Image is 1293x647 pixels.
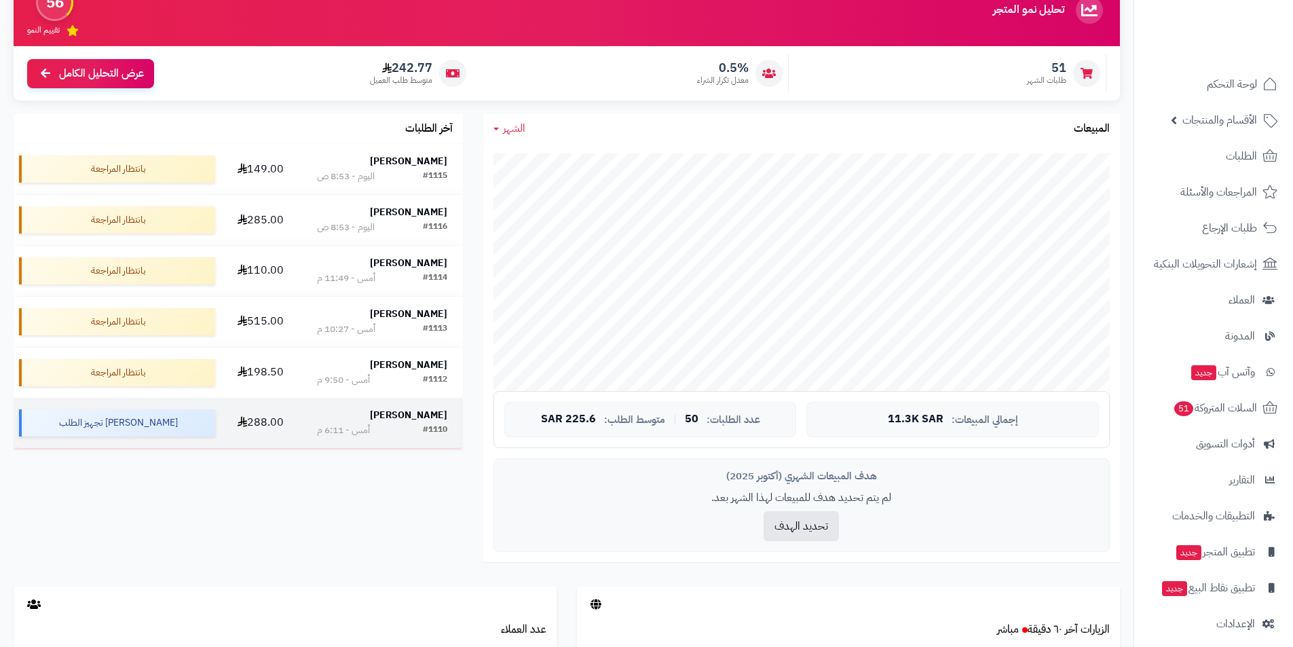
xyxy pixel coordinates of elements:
span: إشعارات التحويلات البنكية [1154,255,1257,274]
span: متوسط الطلب: [604,414,665,426]
a: أدوات التسويق [1142,428,1285,460]
a: إشعارات التحويلات البنكية [1142,248,1285,280]
span: طلبات الإرجاع [1202,219,1257,238]
h3: آخر الطلبات [405,123,453,135]
td: 110.00 [221,246,301,296]
span: تطبيق نقاط البيع [1161,578,1255,597]
a: وآتس آبجديد [1142,356,1285,388]
span: 51 [1027,60,1066,75]
div: أمس - 9:50 م [317,373,370,387]
div: #1114 [423,272,447,285]
div: #1112 [423,373,447,387]
span: المراجعات والأسئلة [1180,183,1257,202]
td: 288.00 [221,398,301,448]
a: التطبيقات والخدمات [1142,500,1285,532]
span: وآتس آب [1190,363,1255,382]
span: 51 [1174,401,1193,416]
span: الطلبات [1226,147,1257,166]
a: طلبات الإرجاع [1142,212,1285,244]
td: 198.50 [221,348,301,398]
span: 50 [685,413,698,426]
div: بانتظار المراجعة [19,155,215,183]
span: جديد [1162,581,1187,596]
span: متوسط طلب العميل [370,75,432,86]
span: | [673,414,677,424]
div: هدف المبيعات الشهري (أكتوبر 2025) [504,469,1099,483]
span: التقارير [1229,470,1255,489]
span: الأقسام والمنتجات [1182,111,1257,130]
span: الشهر [503,120,525,136]
a: عدد العملاء [501,621,546,637]
div: اليوم - 8:53 ص [317,170,375,183]
div: #1115 [423,170,447,183]
strong: [PERSON_NAME] [370,408,447,422]
a: الإعدادات [1142,608,1285,640]
span: المدونة [1225,327,1255,346]
div: أمس - 6:11 م [317,424,370,437]
strong: [PERSON_NAME] [370,256,447,270]
a: عرض التحليل الكامل [27,59,154,88]
div: بانتظار المراجعة [19,257,215,284]
span: عرض التحليل الكامل [59,66,144,81]
small: مباشر [997,621,1019,637]
span: لوحة التحكم [1207,75,1257,94]
strong: [PERSON_NAME] [370,307,447,321]
a: تطبيق المتجرجديد [1142,536,1285,568]
div: اليوم - 8:53 ص [317,221,375,234]
img: logo-2.png [1201,38,1280,67]
span: التطبيقات والخدمات [1172,506,1255,525]
span: جديد [1176,545,1201,560]
a: تطبيق نقاط البيعجديد [1142,572,1285,604]
div: #1116 [423,221,447,234]
a: التقارير [1142,464,1285,496]
td: 149.00 [221,144,301,194]
span: إجمالي المبيعات: [952,414,1018,426]
strong: [PERSON_NAME] [370,358,447,372]
a: المدونة [1142,320,1285,352]
div: بانتظار المراجعة [19,206,215,234]
a: الشهر [493,121,525,136]
p: لم يتم تحديد هدف للمبيعات لهذا الشهر بعد. [504,490,1099,506]
span: 242.77 [370,60,432,75]
strong: [PERSON_NAME] [370,154,447,168]
a: السلات المتروكة51 [1142,392,1285,424]
a: الزيارات آخر ٦٠ دقيقةمباشر [997,621,1110,637]
span: 0.5% [697,60,749,75]
a: لوحة التحكم [1142,68,1285,100]
span: تطبيق المتجر [1175,542,1255,561]
span: الإعدادات [1216,614,1255,633]
div: [PERSON_NAME] تجهيز الطلب [19,409,215,437]
div: #1110 [423,424,447,437]
span: تقييم النمو [27,24,60,36]
div: بانتظار المراجعة [19,359,215,386]
span: 11.3K SAR [888,413,943,426]
a: الطلبات [1142,140,1285,172]
strong: [PERSON_NAME] [370,205,447,219]
div: بانتظار المراجعة [19,308,215,335]
span: 225.6 SAR [541,413,596,426]
span: العملاء [1229,291,1255,310]
h3: المبيعات [1074,123,1110,135]
h3: تحليل نمو المتجر [993,4,1064,16]
div: أمس - 11:49 م [317,272,375,285]
span: عدد الطلبات: [707,414,760,426]
a: العملاء [1142,284,1285,316]
div: أمس - 10:27 م [317,322,375,336]
td: 285.00 [221,195,301,245]
span: السلات المتروكة [1173,399,1257,418]
span: طلبات الشهر [1027,75,1066,86]
span: معدل تكرار الشراء [697,75,749,86]
div: #1113 [423,322,447,336]
a: المراجعات والأسئلة [1142,176,1285,208]
td: 515.00 [221,297,301,347]
button: تحديد الهدف [764,511,839,541]
span: جديد [1191,365,1216,380]
span: أدوات التسويق [1196,435,1255,454]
